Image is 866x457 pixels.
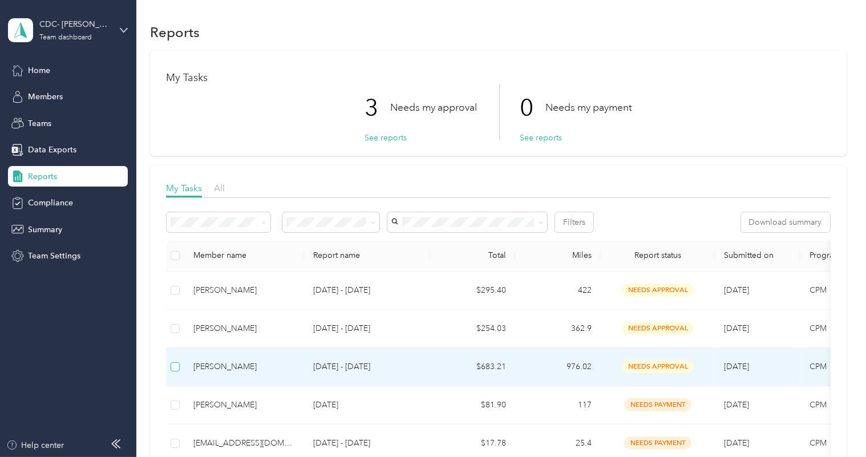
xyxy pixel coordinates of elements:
[724,362,749,371] span: [DATE]
[150,26,200,38] h1: Reports
[622,360,694,373] span: needs approval
[624,436,691,450] span: needs payment
[515,386,601,424] td: 117
[520,84,545,132] p: 0
[193,322,295,335] div: [PERSON_NAME]
[313,322,420,335] p: [DATE] - [DATE]
[715,240,800,272] th: Submitted on
[724,400,749,410] span: [DATE]
[193,399,295,411] div: [PERSON_NAME]
[430,272,515,310] td: $295.40
[439,250,506,260] div: Total
[193,250,295,260] div: Member name
[724,285,749,295] span: [DATE]
[622,284,694,297] span: needs approval
[555,212,593,232] button: Filters
[610,250,706,260] span: Report status
[741,212,830,232] button: Download summary
[515,310,601,348] td: 362.9
[545,100,632,115] p: Needs my payment
[166,183,202,193] span: My Tasks
[430,310,515,348] td: $254.03
[28,91,63,103] span: Members
[6,439,64,451] button: Help center
[193,284,295,297] div: [PERSON_NAME]
[28,224,62,236] span: Summary
[193,437,295,450] div: [EMAIL_ADDRESS][DOMAIN_NAME]
[724,438,749,448] span: [DATE]
[313,284,420,297] p: [DATE] - [DATE]
[430,386,515,424] td: $81.90
[520,132,562,144] button: See reports
[802,393,866,457] iframe: Everlance-gr Chat Button Frame
[39,34,92,41] div: Team dashboard
[313,437,420,450] p: [DATE] - [DATE]
[28,118,51,130] span: Teams
[28,171,57,183] span: Reports
[28,144,76,156] span: Data Exports
[313,361,420,373] p: [DATE] - [DATE]
[365,132,407,144] button: See reports
[524,250,592,260] div: Miles
[184,240,304,272] th: Member name
[430,348,515,386] td: $683.21
[365,84,390,132] p: 3
[39,18,111,30] div: CDC- [PERSON_NAME]
[313,399,420,411] p: [DATE]
[193,361,295,373] div: [PERSON_NAME]
[515,348,601,386] td: 976.02
[166,72,830,84] h1: My Tasks
[304,240,430,272] th: Report name
[28,64,50,76] span: Home
[624,398,691,411] span: needs payment
[724,323,749,333] span: [DATE]
[390,100,477,115] p: Needs my approval
[515,272,601,310] td: 422
[28,197,73,209] span: Compliance
[214,183,225,193] span: All
[28,250,80,262] span: Team Settings
[622,322,694,335] span: needs approval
